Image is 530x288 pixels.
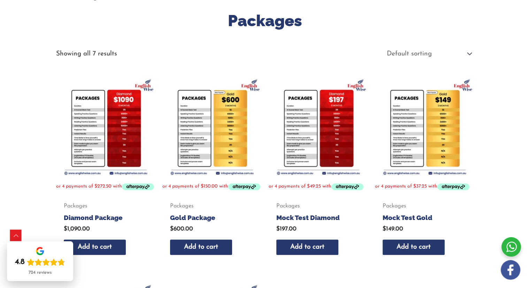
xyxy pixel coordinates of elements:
[269,77,368,176] img: Mock Test Diamond
[383,226,386,232] span: $
[170,213,253,225] a: Gold Package
[162,77,262,176] img: Gold Package
[170,213,253,222] h2: Gold Package
[383,240,445,255] a: Add to cart: “Mock Test Gold”
[375,77,474,176] img: Mock Test Gold
[15,257,25,267] div: 4.8
[381,47,474,61] select: Shop order
[170,226,174,232] span: $
[170,240,232,255] a: Add to cart: “Gold Package”
[56,10,474,32] h1: Packages
[56,77,155,176] img: Diamond Package
[383,226,403,232] bdi: 149.00
[64,213,147,225] a: Diamond Package
[383,203,466,210] span: Packages
[276,213,360,222] h2: Mock Test Diamond
[64,226,90,232] bdi: 1,090.00
[56,51,117,57] p: Showing all 7 results
[64,203,147,210] span: Packages
[170,226,193,232] bdi: 600.00
[383,213,466,222] h2: Mock Test Gold
[501,260,520,280] img: white-facebook.png
[276,226,297,232] bdi: 197.00
[170,203,253,210] span: Packages
[276,203,360,210] span: Packages
[64,226,67,232] span: $
[276,213,360,225] a: Mock Test Diamond
[15,257,65,267] div: Rating: 4.8 out of 5
[276,226,280,232] span: $
[29,270,52,275] div: 724 reviews
[276,240,338,255] a: Add to cart: “Mock Test Diamond”
[64,240,126,255] a: Add to cart: “Diamond Package”
[64,213,147,222] h2: Diamond Package
[383,213,466,225] a: Mock Test Gold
